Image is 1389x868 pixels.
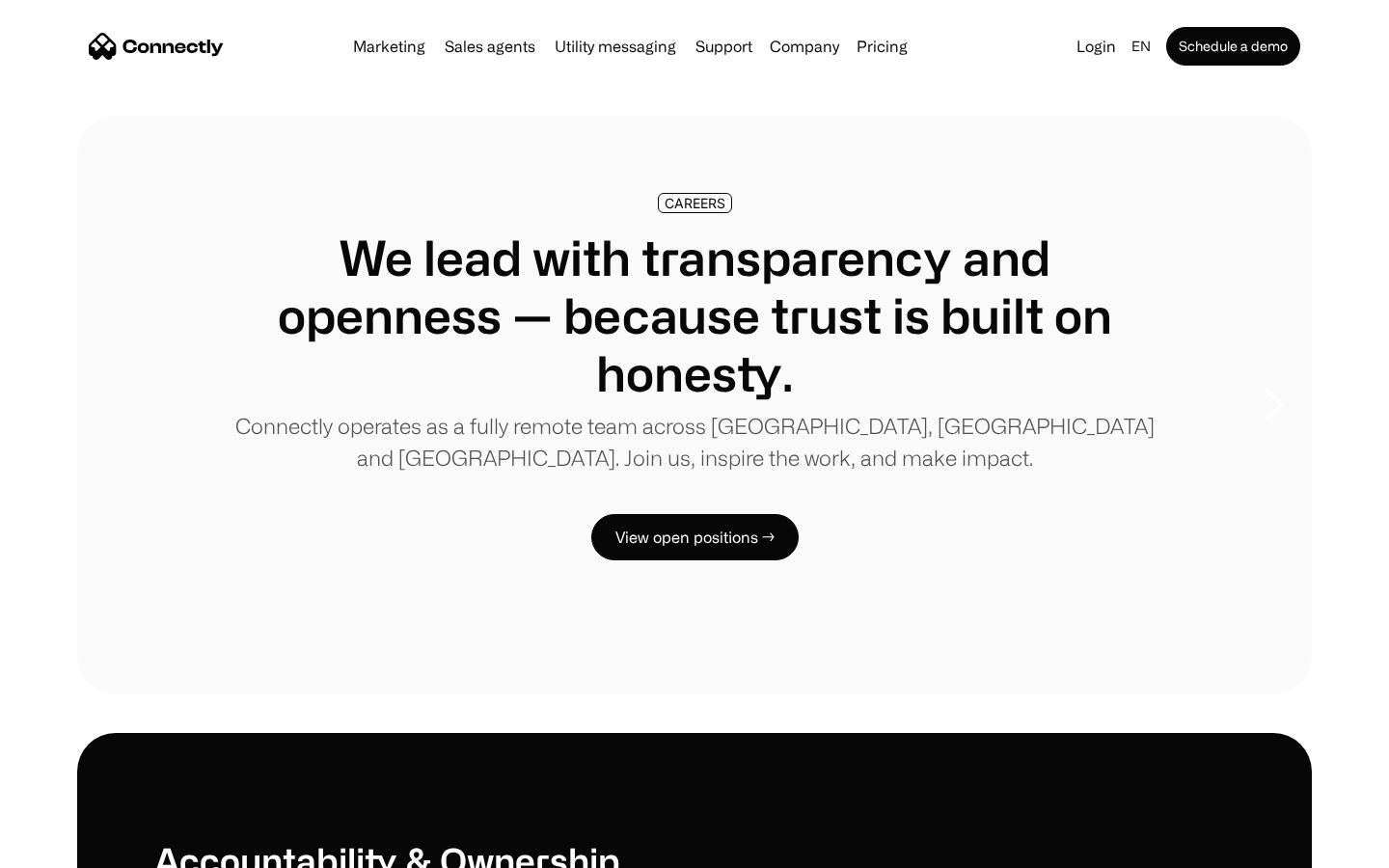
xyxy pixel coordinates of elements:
div: en [1124,33,1162,60]
aside: Language selected: English [19,832,116,861]
div: carousel [77,116,1312,694]
div: Company [770,33,839,60]
h1: We lead with transparency and openness — because trust is built on honesty. [231,229,1157,402]
a: home [89,32,224,61]
a: Schedule a demo [1166,27,1300,66]
a: Sales agents [437,39,543,54]
p: Connectly operates as a fully remote team across [GEOGRAPHIC_DATA], [GEOGRAPHIC_DATA] and [GEOGRA... [231,410,1157,474]
a: Marketing [345,39,433,54]
a: Utility messaging [547,39,684,54]
div: CAREERS [665,196,725,210]
div: Company [764,33,845,60]
div: next slide [1235,309,1312,502]
div: en [1131,33,1151,60]
a: Support [688,39,760,54]
ul: Language list [39,834,116,861]
a: Pricing [849,39,915,54]
a: View open positions → [591,514,799,560]
a: Login [1069,33,1124,60]
div: 1 of 8 [77,116,1312,694]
